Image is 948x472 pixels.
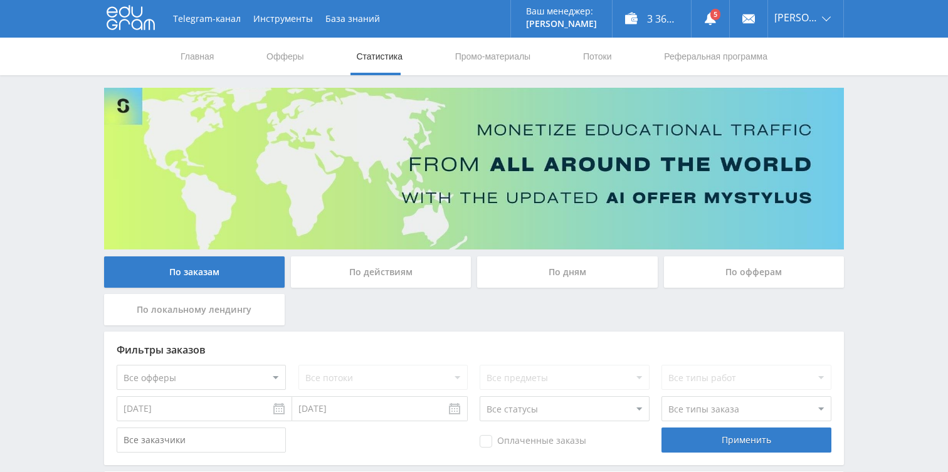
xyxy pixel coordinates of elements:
[117,344,831,355] div: Фильтры заказов
[104,88,844,249] img: Banner
[582,38,613,75] a: Потоки
[661,427,831,453] div: Применить
[480,435,586,448] span: Оплаченные заказы
[774,13,818,23] span: [PERSON_NAME]
[664,256,845,288] div: По офферам
[291,256,471,288] div: По действиям
[179,38,215,75] a: Главная
[454,38,532,75] a: Промо-материалы
[663,38,769,75] a: Реферальная программа
[104,256,285,288] div: По заказам
[526,6,597,16] p: Ваш менеджер:
[355,38,404,75] a: Статистика
[265,38,305,75] a: Офферы
[117,427,286,453] input: Все заказчики
[104,294,285,325] div: По локальному лендингу
[477,256,658,288] div: По дням
[526,19,597,29] p: [PERSON_NAME]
